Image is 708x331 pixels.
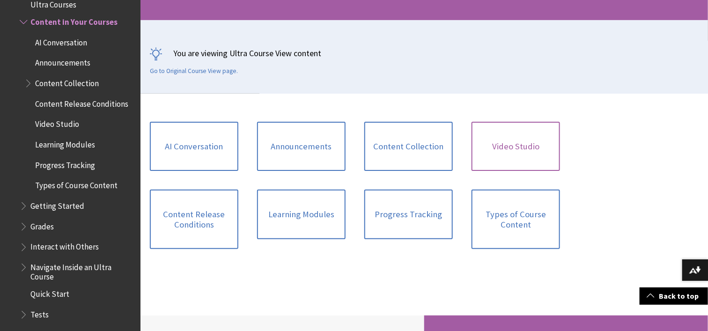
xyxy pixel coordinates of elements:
span: AI Conversation [35,35,87,47]
a: Go to Original Course View page. [150,67,238,75]
span: Types of Course Content [35,178,118,191]
span: Navigate Inside an Ultra Course [30,259,134,281]
span: Grades [30,219,54,231]
a: Back to top [640,287,708,305]
span: Tests [30,307,49,319]
span: Interact with Others [30,239,99,252]
a: AI Conversation [150,122,238,171]
span: Content Collection [35,75,99,88]
span: Learning Modules [35,137,95,149]
span: Progress Tracking [35,157,95,170]
span: Announcements [35,55,90,68]
span: Video Studio [35,117,79,129]
span: Content Release Conditions [35,96,128,109]
span: Content in Your Courses [30,14,118,27]
a: Video Studio [472,122,560,171]
span: Getting Started [30,198,84,211]
a: Announcements [257,122,346,171]
span: Quick Start [30,286,69,299]
p: You are viewing Ultra Course View content [150,47,699,59]
a: Content Collection [364,122,453,171]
